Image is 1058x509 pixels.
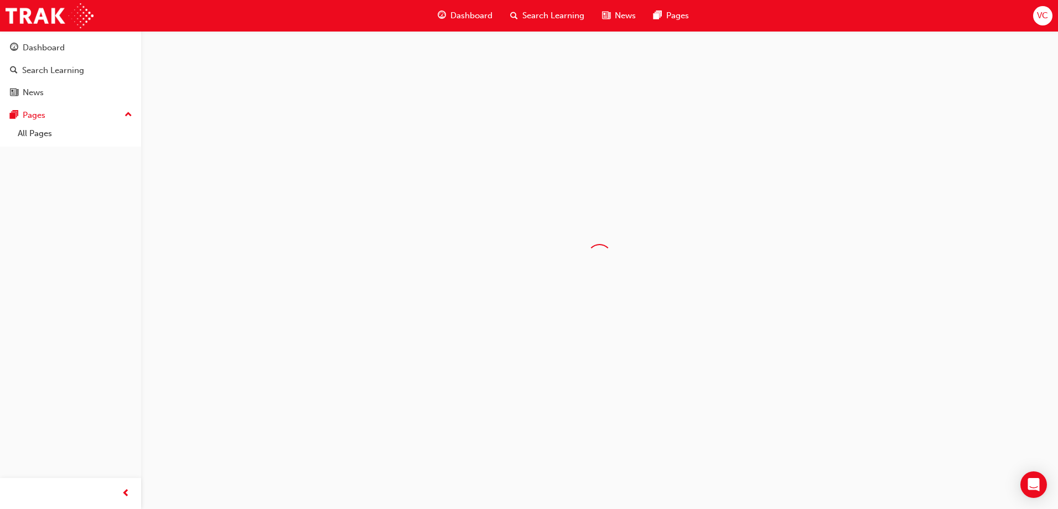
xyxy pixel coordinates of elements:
[10,111,18,121] span: pages-icon
[654,9,662,23] span: pages-icon
[438,9,446,23] span: guage-icon
[10,43,18,53] span: guage-icon
[666,9,689,22] span: Pages
[10,66,18,76] span: search-icon
[125,108,132,122] span: up-icon
[450,9,492,22] span: Dashboard
[645,4,698,27] a: pages-iconPages
[4,60,137,81] a: Search Learning
[6,3,94,28] img: Trak
[23,109,45,122] div: Pages
[429,4,501,27] a: guage-iconDashboard
[4,105,137,126] button: Pages
[22,64,84,77] div: Search Learning
[10,88,18,98] span: news-icon
[1037,9,1048,22] span: VC
[522,9,584,22] span: Search Learning
[615,9,636,22] span: News
[23,41,65,54] div: Dashboard
[13,125,137,142] a: All Pages
[4,82,137,103] a: News
[510,9,518,23] span: search-icon
[593,4,645,27] a: news-iconNews
[1033,6,1052,25] button: VC
[23,86,44,99] div: News
[4,35,137,105] button: DashboardSearch LearningNews
[1020,471,1047,498] div: Open Intercom Messenger
[501,4,593,27] a: search-iconSearch Learning
[122,487,130,501] span: prev-icon
[602,9,610,23] span: news-icon
[4,38,137,58] a: Dashboard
